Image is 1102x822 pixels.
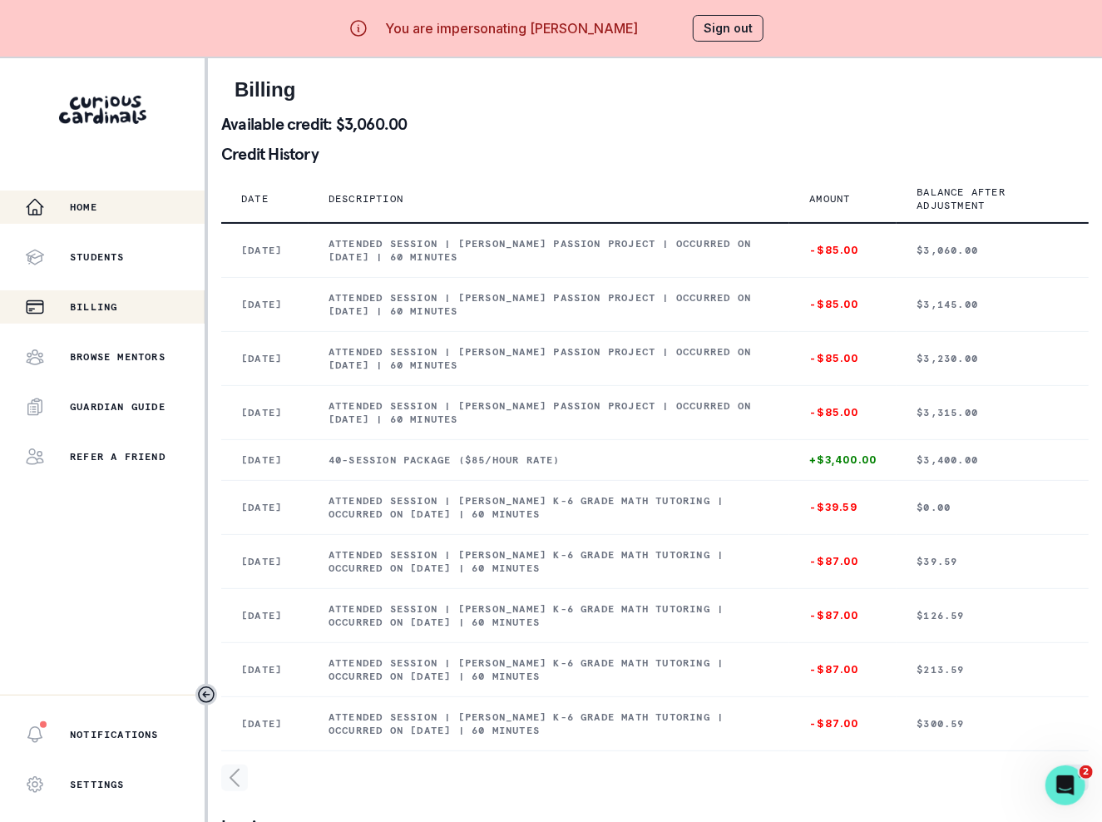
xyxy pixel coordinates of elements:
[70,350,166,364] p: Browse Mentors
[809,663,877,676] p: -$87.00
[917,298,1069,311] p: $3,145.00
[809,244,877,257] p: -$85.00
[329,453,770,467] p: 40-session Package ($85/hour rate)
[917,555,1069,568] p: $39.59
[235,78,1075,102] h2: Billing
[329,345,770,372] p: Attended session | [PERSON_NAME] Passion Project | Occurred on [DATE] | 60 minutes
[241,501,289,514] p: [DATE]
[1062,765,1089,791] svg: page right
[70,201,97,214] p: Home
[241,717,289,730] p: [DATE]
[917,609,1069,622] p: $126.59
[59,96,146,124] img: Curious Cardinals Logo
[809,501,877,514] p: -$39.59
[809,298,877,311] p: -$85.00
[809,192,850,205] p: Amount
[195,684,217,706] button: Toggle sidebar
[693,15,763,42] button: Sign out
[329,399,770,426] p: Attended session | [PERSON_NAME] Passion Project | Occurred on [DATE] | 60 minutes
[917,352,1069,365] p: $3,230.00
[329,192,403,205] p: Description
[241,663,289,676] p: [DATE]
[70,300,117,314] p: Billing
[70,728,159,741] p: Notifications
[809,717,877,730] p: -$87.00
[917,453,1069,467] p: $3,400.00
[1080,765,1093,779] span: 2
[917,501,1069,514] p: $0.00
[809,555,877,568] p: -$87.00
[221,765,248,791] svg: page left
[70,778,125,791] p: Settings
[329,711,770,737] p: Attended session | [PERSON_NAME] K-6 Grade Math tutoring | Occurred on [DATE] | 60 minutes
[241,192,269,205] p: Date
[241,244,289,257] p: [DATE]
[70,400,166,413] p: Guardian Guide
[241,609,289,622] p: [DATE]
[70,450,166,463] p: Refer a friend
[917,663,1069,676] p: $213.59
[917,406,1069,419] p: $3,315.00
[241,352,289,365] p: [DATE]
[809,352,877,365] p: -$85.00
[329,237,770,264] p: Attended session | [PERSON_NAME] Passion Project | Occurred on [DATE] | 60 minutes
[241,555,289,568] p: [DATE]
[221,146,1089,162] p: Credit History
[809,453,877,467] p: +$3,400.00
[221,116,1089,132] p: Available credit: $3,060.00
[329,548,770,575] p: Attended session | [PERSON_NAME] K-6 Grade Math tutoring | Occurred on [DATE] | 60 minutes
[917,244,1069,257] p: $3,060.00
[329,602,770,629] p: Attended session | [PERSON_NAME] K-6 Grade Math tutoring | Occurred on [DATE] | 60 minutes
[329,656,770,683] p: Attended session | [PERSON_NAME] K-6 Grade Math tutoring | Occurred on [DATE] | 60 minutes
[70,250,125,264] p: Students
[917,717,1069,730] p: $300.59
[241,453,289,467] p: [DATE]
[241,298,289,311] p: [DATE]
[329,494,770,521] p: Attended session | [PERSON_NAME] K-6 Grade Math tutoring | Occurred on [DATE] | 60 minutes
[917,186,1049,212] p: Balance after adjustment
[809,406,877,419] p: -$85.00
[385,18,638,38] p: You are impersonating [PERSON_NAME]
[329,291,770,318] p: Attended session | [PERSON_NAME] Passion Project | Occurred on [DATE] | 60 minutes
[809,609,877,622] p: -$87.00
[1045,765,1085,805] iframe: Intercom live chat
[241,406,289,419] p: [DATE]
